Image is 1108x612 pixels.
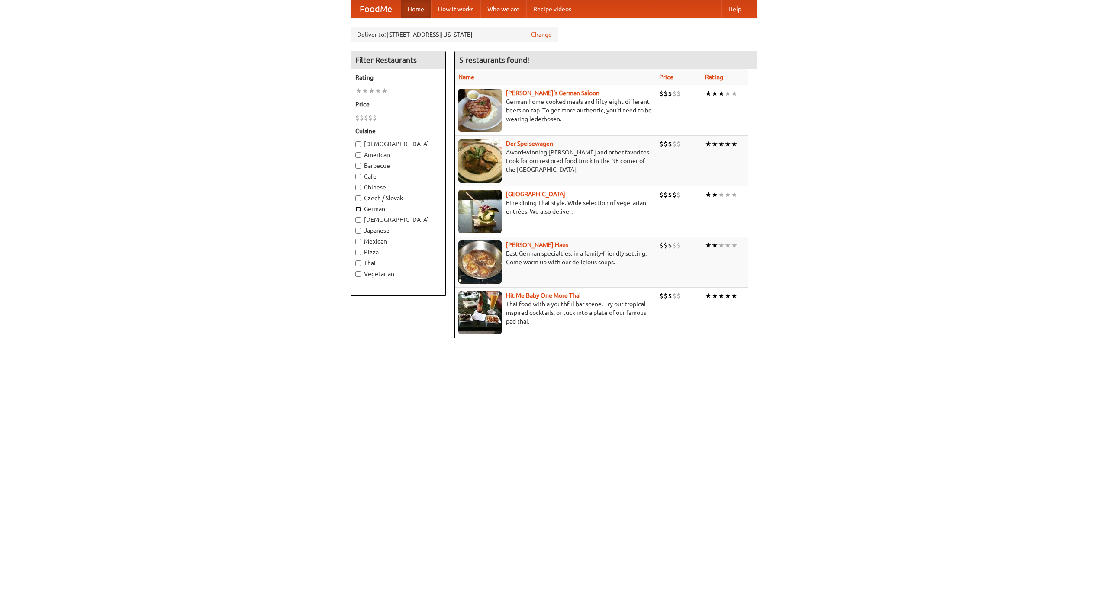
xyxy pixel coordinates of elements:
img: kohlhaus.jpg [458,240,502,284]
li: $ [659,139,664,149]
p: East German specialties, in a family-friendly setting. Come warm up with our delicious soups. [458,249,652,266]
li: ★ [718,89,725,98]
li: $ [672,291,676,301]
a: Rating [705,74,723,80]
label: Mexican [355,237,441,246]
a: Name [458,74,474,80]
li: ★ [725,240,731,250]
li: ★ [731,240,738,250]
a: Who we are [480,0,526,18]
a: Help [721,0,748,18]
li: ★ [705,89,712,98]
input: Chinese [355,185,361,190]
label: Czech / Slovak [355,194,441,202]
li: $ [373,113,377,122]
li: ★ [725,89,731,98]
b: Der Speisewagen [506,140,553,147]
li: ★ [712,89,718,98]
label: Cafe [355,172,441,181]
li: $ [676,240,681,250]
li: ★ [355,86,362,96]
li: ★ [718,240,725,250]
li: $ [676,89,681,98]
li: $ [668,139,672,149]
li: ★ [731,89,738,98]
li: $ [668,190,672,199]
li: $ [664,139,668,149]
a: Hit Me Baby One More Thai [506,292,581,299]
h4: Filter Restaurants [351,51,445,69]
li: ★ [712,190,718,199]
h5: Rating [355,73,441,82]
input: Pizza [355,250,361,255]
li: ★ [381,86,388,96]
li: ★ [718,291,725,301]
li: $ [664,190,668,199]
li: $ [360,113,364,122]
label: Japanese [355,226,441,235]
li: ★ [362,86,368,96]
li: $ [355,113,360,122]
h5: Price [355,100,441,109]
li: $ [364,113,368,122]
img: babythai.jpg [458,291,502,334]
input: American [355,152,361,158]
li: ★ [712,291,718,301]
input: Vegetarian [355,271,361,277]
p: Award-winning [PERSON_NAME] and other favorites. Look for our restored food truck in the NE corne... [458,148,652,174]
p: German home-cooked meals and fifty-eight different beers on tap. To get more authentic, you'd nee... [458,97,652,123]
label: Chinese [355,183,441,192]
li: ★ [712,139,718,149]
a: [PERSON_NAME]'s German Saloon [506,90,599,96]
li: $ [668,240,672,250]
a: [GEOGRAPHIC_DATA] [506,191,565,198]
li: $ [672,89,676,98]
a: [PERSON_NAME] Haus [506,241,568,248]
li: ★ [705,240,712,250]
label: Thai [355,259,441,267]
li: $ [368,113,373,122]
a: Change [531,30,552,39]
li: $ [676,190,681,199]
li: ★ [731,291,738,301]
label: Vegetarian [355,269,441,278]
li: $ [659,291,664,301]
li: $ [664,240,668,250]
li: $ [672,139,676,149]
input: Japanese [355,228,361,234]
img: satay.jpg [458,190,502,233]
li: $ [668,291,672,301]
input: Cafe [355,174,361,179]
img: esthers.jpg [458,89,502,132]
li: ★ [712,240,718,250]
label: Pizza [355,248,441,256]
label: American [355,151,441,159]
h5: Cuisine [355,127,441,135]
li: $ [672,240,676,250]
label: German [355,205,441,213]
input: German [355,206,361,212]
input: [DEMOGRAPHIC_DATA] [355,217,361,223]
li: $ [664,291,668,301]
li: ★ [718,139,725,149]
a: How it works [431,0,480,18]
input: [DEMOGRAPHIC_DATA] [355,141,361,147]
li: $ [676,291,681,301]
li: ★ [705,190,712,199]
label: Barbecue [355,161,441,170]
li: ★ [725,139,731,149]
a: Price [659,74,673,80]
a: FoodMe [351,0,401,18]
li: $ [664,89,668,98]
li: ★ [375,86,381,96]
li: $ [672,190,676,199]
ng-pluralize: 5 restaurants found! [459,56,529,64]
li: $ [659,89,664,98]
a: Home [401,0,431,18]
li: ★ [705,291,712,301]
li: ★ [731,190,738,199]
